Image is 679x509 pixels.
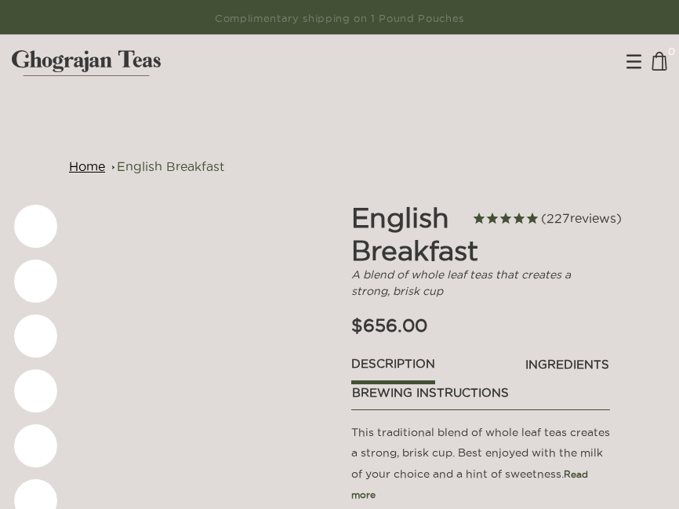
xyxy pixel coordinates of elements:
p: A blend of whole leaf teas that creates a strong, brisk cup [351,267,610,300]
a: ingredients [525,355,610,382]
a: Description [351,355,435,385]
img: menu-black.svg [624,51,644,71]
a: Home [69,159,105,173]
h2: English Breakfast [351,201,532,267]
span: 0 [668,44,675,51]
img: logo-matt.svg [12,46,161,76]
span: Rated 4.9 out of 5 stars [472,209,622,229]
nav: breadcrumbs [69,157,610,176]
a: English Breakfast [117,159,224,173]
img: cart-icon-matt.svg [652,51,667,71]
a: 0 [652,50,667,88]
span: $656.00 [351,315,427,335]
span: 227 reviews [541,211,622,225]
span: reviews [570,211,616,225]
p: This traditional blend of whole leaf teas creates a strong, brisk cup. Best enjoyed with the milk... [351,422,610,505]
a: brewing instructions [351,384,510,410]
